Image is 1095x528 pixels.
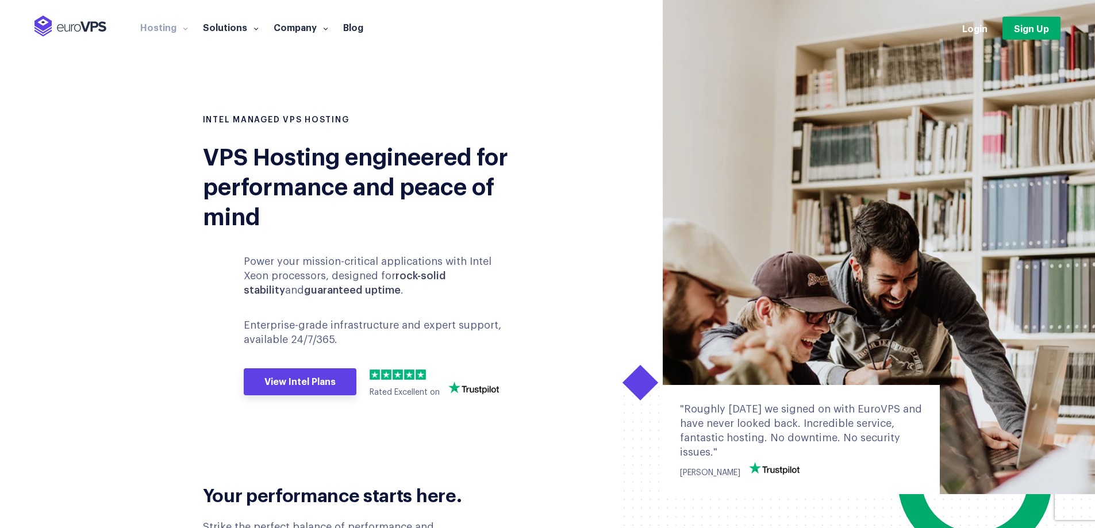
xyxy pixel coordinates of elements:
[133,21,195,33] a: Hosting
[244,271,446,295] b: rock-solid stability
[680,469,740,477] span: [PERSON_NAME]
[1002,17,1061,40] a: Sign Up
[34,16,106,37] img: EuroVPS
[680,402,923,460] div: "Roughly [DATE] we signed on with EuroVPS and have never looked back. Incredible service, fantast...
[381,369,391,380] img: 2
[244,255,516,298] p: Power your mission-critical applications with Intel Xeon processors, designed for and .
[244,318,516,347] p: Enterprise-grade infrastructure and expert support, available 24/7/365.
[404,369,414,380] img: 4
[336,21,371,33] a: Blog
[266,21,336,33] a: Company
[416,369,426,380] img: 5
[962,22,988,34] a: Login
[203,483,481,506] h2: Your performance starts here.
[370,369,380,380] img: 1
[203,140,539,230] div: VPS Hosting engineered for performance and peace of mind
[203,115,539,126] h1: INTEL MANAGED VPS HOSTING
[304,285,401,295] b: guaranteed uptime
[195,21,266,33] a: Solutions
[244,368,356,396] a: View Intel Plans
[393,369,403,380] img: 3
[370,388,440,396] span: Rated Excellent on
